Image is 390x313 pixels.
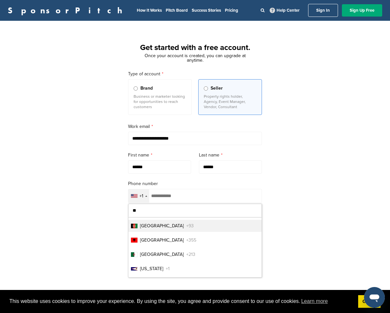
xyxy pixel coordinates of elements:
span: Once your account is created, you can upgrade at anytime. [145,53,246,63]
span: [GEOGRAPHIC_DATA] [140,237,184,244]
span: +1 [166,265,170,272]
span: Brand [140,85,153,92]
a: dismiss cookie message [358,295,381,308]
a: Sign Up Free [342,4,382,17]
label: Work email [128,123,262,130]
p: Property rights holder, Agency, Event Manager, Vendor, Consultant [204,94,256,109]
span: +93 [186,222,194,229]
ul: List of countries [128,217,262,277]
a: Pricing [225,8,238,13]
a: SponsorPitch [8,6,126,15]
span: Seller [211,85,223,92]
label: Last name [199,152,262,159]
span: +213 [186,251,195,258]
span: +355 [186,237,196,244]
a: Success Stories [192,8,221,13]
div: Selected country [128,189,149,203]
input: Seller Property rights holder, Agency, Event Manager, Vendor, Consultant [204,86,208,91]
label: Phone number [128,180,262,187]
span: [US_STATE] [140,265,163,272]
div: +1 [139,194,143,198]
span: This website uses cookies to improve your experience. By using the site, you agree and provide co... [9,296,353,306]
input: Brand Business or marketer looking for opportunities to reach customers [134,86,138,91]
a: Pitch Board [166,8,188,13]
label: First name [128,152,191,159]
iframe: Button to launch messaging window [364,287,385,308]
label: Type of account [128,70,262,78]
span: [GEOGRAPHIC_DATA] [140,222,184,229]
span: [GEOGRAPHIC_DATA] [140,251,184,258]
p: Business or marketer looking for opportunities to reach customers [134,94,186,109]
h1: Get started with a free account. [120,42,270,54]
a: How It Works [137,8,162,13]
a: learn more about cookies [300,296,329,306]
a: Help Center [268,6,301,14]
a: Sign In [308,4,338,17]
